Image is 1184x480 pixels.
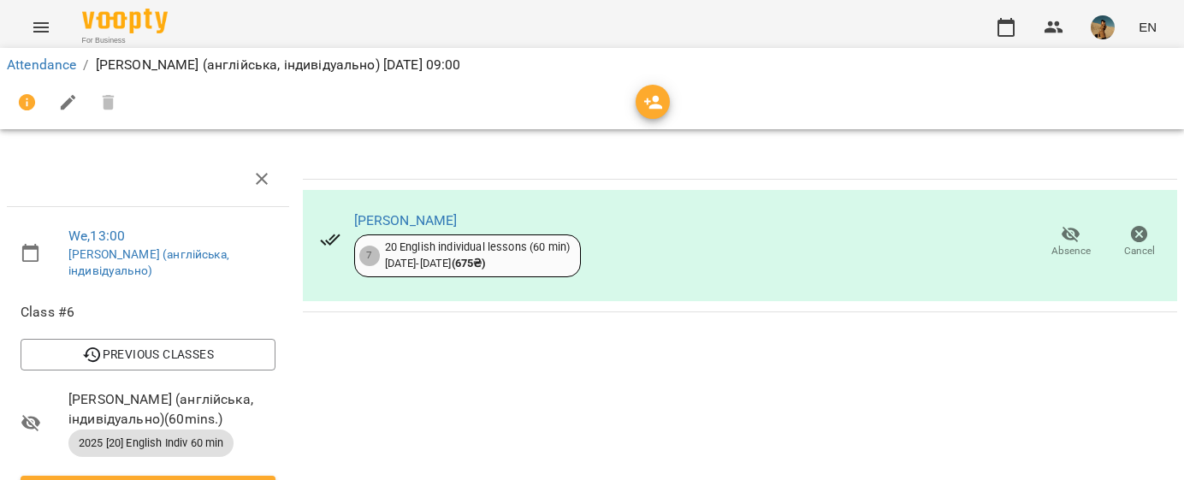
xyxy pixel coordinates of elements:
[82,9,168,33] img: Voopty Logo
[68,247,229,278] a: [PERSON_NAME] (англійська, індивідуально)
[359,246,380,266] div: 7
[83,55,88,75] li: /
[68,228,125,244] a: We , 13:00
[21,302,275,323] span: Class #6
[21,7,62,48] button: Menu
[385,240,571,271] div: 20 English individual lessons (60 min) [DATE] - [DATE]
[1132,11,1163,43] button: EN
[1124,244,1155,258] span: Cancel
[34,344,262,364] span: Previous Classes
[7,55,1177,75] nav: breadcrumb
[68,389,275,430] span: [PERSON_NAME] (англійська, індивідуально) ( 60 mins. )
[1037,218,1105,266] button: Absence
[82,35,168,46] span: For Business
[1105,218,1174,266] button: Cancel
[1091,15,1115,39] img: 60eca85a8c9650d2125a59cad4a94429.JPG
[7,56,76,73] a: Attendance
[1139,18,1157,36] span: EN
[354,212,458,228] a: [PERSON_NAME]
[1051,244,1091,258] span: Absence
[96,55,461,75] p: [PERSON_NAME] (англійська, індивідуально) [DATE] 09:00
[452,257,486,270] b: ( 675 ₴ )
[68,436,234,451] span: 2025 [20] English Indiv 60 min
[21,339,275,370] button: Previous Classes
